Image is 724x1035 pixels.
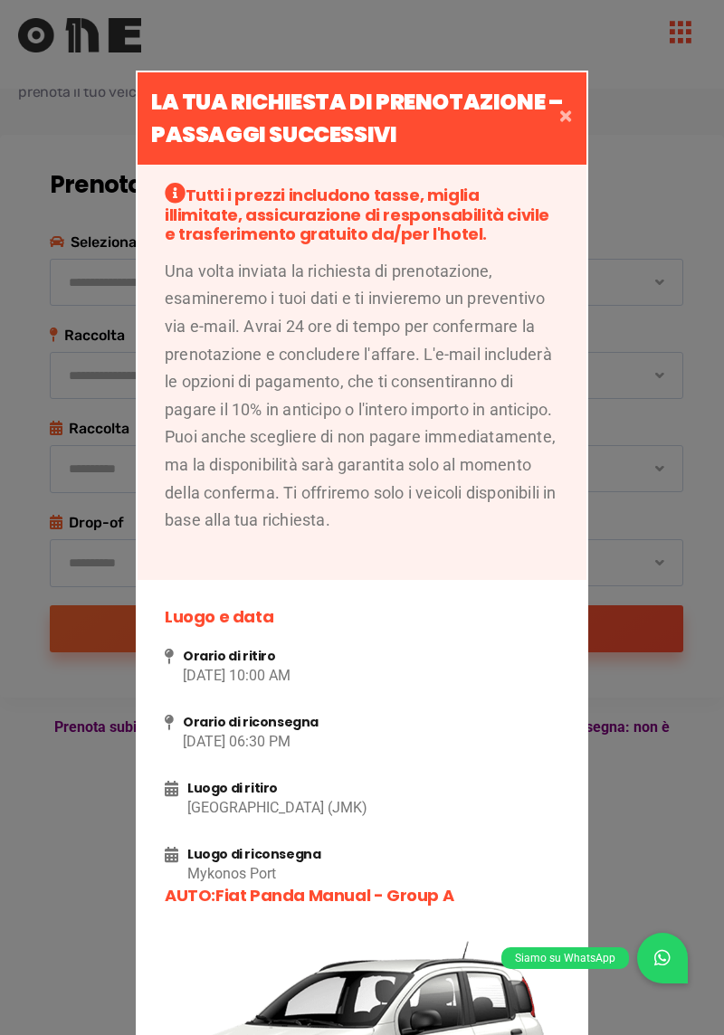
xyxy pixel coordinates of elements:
font: Orario di ritiro [183,647,276,665]
font: Luogo di ritiro [187,779,278,797]
font: Luogo di riconsegna [187,845,320,863]
p: [GEOGRAPHIC_DATA] (JMK) [187,796,559,820]
font: La tua richiesta di prenotazione – Passaggi successivi [151,87,562,149]
font: AUTO: [165,884,215,907]
span: Fiat Panda Manual - Group A [215,884,453,907]
font: Siamo su WhatsApp [515,952,615,964]
font: Una volta inviata la richiesta di prenotazione, esamineremo i tuoi dati e ti invieremo un prevent... [165,261,557,529]
p: Mykonos Port [187,862,559,886]
a: Siamo su WhatsApp [637,933,688,983]
font: Luogo e data [165,605,273,628]
font: × [559,101,572,130]
span: [DATE] [183,667,225,684]
font: Orario di riconsegna [183,713,319,731]
span: 06:30 PM [229,733,291,750]
font: Tutti i prezzi includono tasse, miglia illimitate, assicurazione di responsabilità civile e trasf... [165,184,549,245]
button: Vicino [545,72,586,165]
span: 10:00 AM [229,667,291,684]
span: [DATE] [183,733,225,750]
